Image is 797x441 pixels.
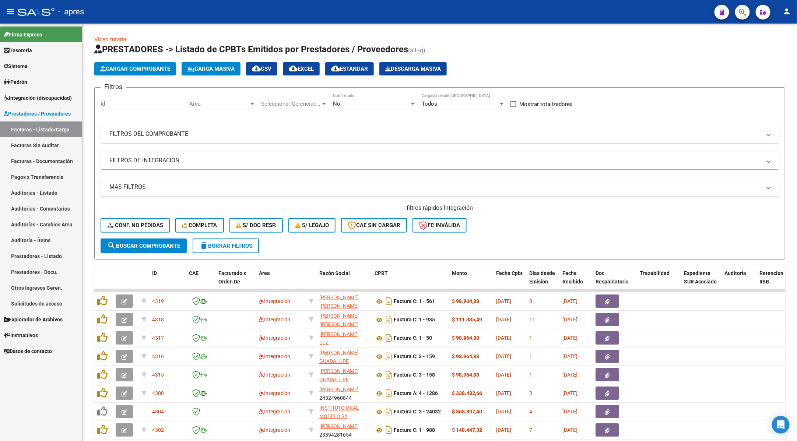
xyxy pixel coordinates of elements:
[782,7,791,16] mat-icon: person
[519,100,573,109] span: Mostrar totalizadores
[319,368,359,382] span: [PERSON_NAME] GUADALUPE
[261,100,321,107] span: Seleccionar Gerenciador
[562,427,577,433] span: [DATE]
[109,156,761,165] mat-panel-title: FILTROS DE INTEGRACION
[101,178,779,196] mat-expansion-panel-header: MAS FILTROS
[319,331,359,346] span: [PERSON_NAME] LUZ
[422,100,437,107] span: Todos
[562,353,577,359] span: [DATE]
[496,270,523,276] span: Fecha Cpbt
[319,423,359,429] span: [PERSON_NAME]
[4,31,42,39] span: Firma Express
[100,66,170,72] span: Cargar Comprobante
[319,330,369,346] div: 27396382518
[384,406,394,417] i: Descargar documento
[394,299,435,304] strong: Factura C: 1 - 561
[319,367,369,382] div: 27245325784
[331,64,340,73] mat-icon: cloud_download
[252,66,271,72] span: CSV
[562,372,577,378] span: [DATE]
[152,409,164,414] span: 4304
[101,152,779,169] mat-expansion-panel-header: FILTROS DE INTEGRACION
[493,265,526,298] datatable-header-cell: Fecha Cpbt
[101,125,779,143] mat-expansion-panel-header: FILTROS DEL COMPROBANTE
[259,298,290,304] span: Integración
[526,265,559,298] datatable-header-cell: Días desde Emisión
[496,317,511,322] span: [DATE]
[449,265,493,298] datatable-header-cell: Monto
[4,331,38,339] span: Instructivos
[182,62,240,75] button: Carga Masiva
[721,265,756,298] datatable-header-cell: Auditoria
[229,218,283,233] button: S/ Doc Resp.
[394,409,441,415] strong: Factura C: 3 - 24032
[259,317,290,322] span: Integración
[452,270,467,276] span: Monto
[101,218,170,233] button: Conf. no pedidas
[452,298,479,304] strong: $ 98.964,88
[529,409,532,414] span: 4
[496,335,511,341] span: [DATE]
[384,332,394,344] i: Descargar documento
[562,270,583,285] span: Fecha Recibido
[319,270,350,276] span: Razón Social
[452,353,479,359] strong: $ 98.964,88
[333,100,340,107] span: No
[319,385,369,401] div: 24324960844
[94,62,176,75] button: Cargar Comprobante
[562,317,577,322] span: [DATE]
[107,241,116,250] mat-icon: search
[562,298,577,304] span: [DATE]
[94,36,128,43] a: Video tutorial
[529,335,532,341] span: 1
[259,390,290,396] span: Integración
[4,347,52,355] span: Datos de contacto
[412,218,467,233] button: FC Inválida
[252,64,261,73] mat-icon: cloud_download
[348,222,400,229] span: CAE SIN CARGAR
[189,270,199,276] span: CAE
[759,270,783,285] span: Retencion IIBB
[331,66,368,72] span: Estandar
[452,317,482,322] strong: $ 111.335,49
[193,239,259,253] button: Borrar Filtros
[182,222,217,229] span: Completa
[289,64,298,73] mat-icon: cloud_download
[772,416,790,434] div: Open Intercom Messenger
[259,353,290,359] span: Integración
[325,62,374,75] button: Estandar
[394,335,432,341] strong: Factura C: 1 - 50
[101,204,779,212] h4: - filtros rápidos Integración -
[4,62,28,70] span: Sistema
[215,265,256,298] datatable-header-cell: Facturado x Orden De
[246,62,277,75] button: CSV
[562,335,577,341] span: [DATE]
[529,427,532,433] span: 7
[496,298,511,304] span: [DATE]
[152,298,164,304] span: 4319
[681,265,721,298] datatable-header-cell: Expediente SUR Asociado
[4,315,63,324] span: Explorador de Archivos
[319,350,359,364] span: [PERSON_NAME] GUADALUPE
[187,66,235,72] span: Carga Masiva
[236,222,277,229] span: S/ Doc Resp.
[372,265,449,298] datatable-header-cell: CPBT
[319,294,359,309] span: [PERSON_NAME] [PERSON_NAME]
[316,265,372,298] datatable-header-cell: Razón Social
[756,265,786,298] datatable-header-cell: Retencion IIBB
[199,243,252,249] span: Borrar Filtros
[259,427,290,433] span: Integración
[319,404,369,419] div: 30535024231
[4,94,72,102] span: Integración (discapacidad)
[496,409,511,414] span: [DATE]
[496,390,511,396] span: [DATE]
[640,270,670,276] span: Trazabilidad
[596,270,629,285] span: Doc Respaldatoria
[496,372,511,378] span: [DATE]
[189,100,249,107] span: Area
[4,46,32,54] span: Tesorería
[341,218,407,233] button: CAE SIN CARGAR
[319,422,369,438] div: 23394281654
[259,372,290,378] span: Integración
[283,62,320,75] button: EXCEL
